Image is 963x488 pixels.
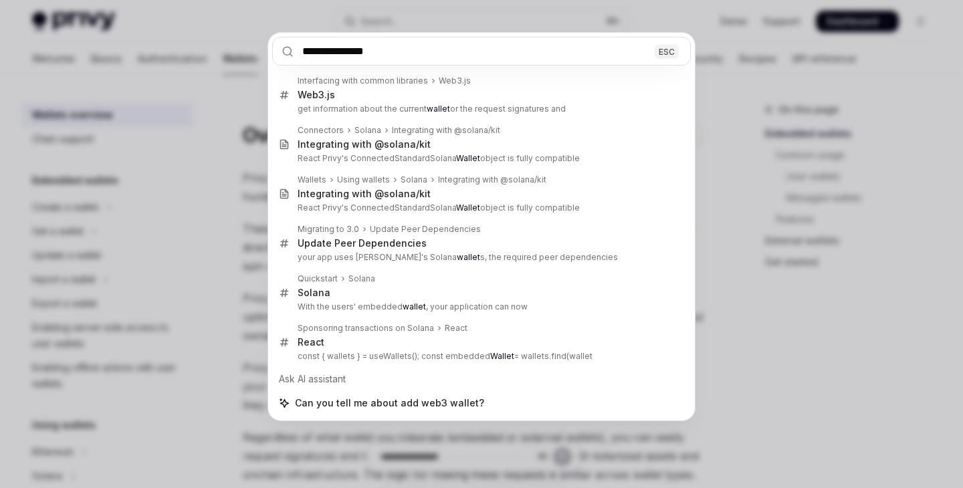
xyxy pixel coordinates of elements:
[298,174,326,185] div: Wallets
[298,76,428,86] div: Interfacing with common libraries
[298,89,335,101] div: Web3.js
[354,125,381,136] div: Solana
[392,125,500,136] div: Integrating with @solana/kit
[370,224,481,235] div: Update Peer Dependencies
[298,287,330,299] div: Solana
[298,351,663,362] p: const { wallets } = useWallets(); const embedded = wallets.find(wallet
[298,104,663,114] p: get information about the current or the request signatures and
[456,203,480,213] b: Wallet
[272,367,691,391] div: Ask AI assistant
[298,336,324,348] div: React
[298,203,663,213] p: React Privy's ConnectedStandardSolana object is fully compatible
[655,44,679,58] div: ESC
[298,125,344,136] div: Connectors
[295,396,484,410] span: Can you tell me about add web3 wallet?
[403,301,426,312] b: wallet
[439,76,471,86] div: Web3.js
[457,252,480,262] b: wallet
[298,323,434,334] div: Sponsoring transactions on Solana
[298,188,431,200] div: Integrating with @solana/kit
[490,351,514,361] b: Wallet
[298,301,663,312] p: With the users' embedded , your application can now
[298,224,359,235] div: Migrating to 3.0
[298,138,431,150] div: Integrating with @solana/kit
[438,174,546,185] div: Integrating with @solana/kit
[445,323,467,334] div: React
[348,273,375,284] div: Solana
[456,153,480,163] b: Wallet
[298,153,663,164] p: React Privy's ConnectedStandardSolana object is fully compatible
[401,174,427,185] div: Solana
[427,104,450,114] b: wallet
[337,174,390,185] div: Using wallets
[298,237,427,249] div: Update Peer Dependencies
[298,273,338,284] div: Quickstart
[298,252,663,263] p: your app uses [PERSON_NAME]'s Solana s, the required peer dependencies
